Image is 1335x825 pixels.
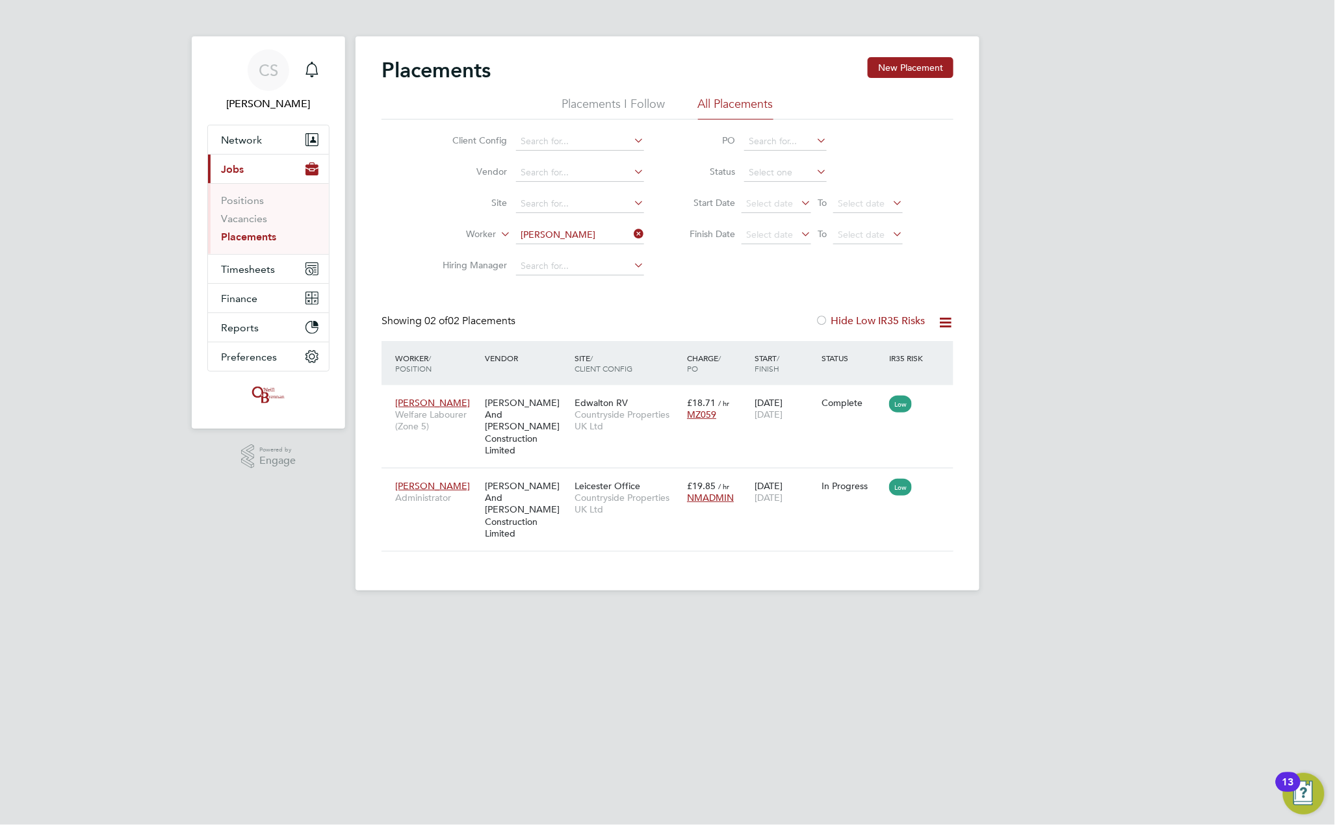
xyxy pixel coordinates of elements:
[687,353,721,374] span: / PO
[575,492,680,515] span: Countryside Properties UK Ltd
[822,480,883,492] div: In Progress
[395,409,478,432] span: Welfare Labourer (Zone 5)
[815,314,925,327] label: Hide Low IR35 Risks
[744,164,827,182] input: Select one
[221,212,267,225] a: Vacancies
[687,492,734,503] span: NMADMIN
[755,492,783,503] span: [DATE]
[482,346,571,370] div: Vendor
[221,194,264,207] a: Positions
[744,133,827,151] input: Search for...
[814,225,831,242] span: To
[382,57,491,83] h2: Placements
[516,164,644,182] input: Search for...
[392,473,953,484] a: [PERSON_NAME]Administrator[PERSON_NAME] And [PERSON_NAME] Construction LimitedLeicester OfficeCou...
[392,390,953,401] a: [PERSON_NAME]Welfare Labourer (Zone 5)[PERSON_NAME] And [PERSON_NAME] Construction LimitedEdwalto...
[482,474,571,546] div: [PERSON_NAME] And [PERSON_NAME] Construction Limited
[687,397,716,409] span: £18.71
[575,480,640,492] span: Leicester Office
[221,322,259,334] span: Reports
[208,342,329,371] button: Preferences
[482,390,571,463] div: [PERSON_NAME] And [PERSON_NAME] Construction Limited
[751,390,819,427] div: [DATE]
[889,479,912,496] span: Low
[698,96,773,120] li: All Placements
[687,409,716,420] span: MZ059
[395,492,478,503] span: Administrator
[207,385,330,405] a: Go to home page
[562,96,666,120] li: Placements I Follow
[208,125,329,154] button: Network
[575,409,680,432] span: Countryside Properties UK Ltd
[221,292,257,305] span: Finance
[207,49,330,112] a: CS[PERSON_NAME]
[889,396,912,412] span: Low
[718,481,729,491] span: / hr
[575,397,628,409] span: Edwalton RV
[424,314,448,327] span: 02 of
[424,314,515,327] span: 02 Placements
[421,228,496,241] label: Worker
[250,385,287,405] img: oneillandbrennan-logo-retina.png
[677,228,735,240] label: Finish Date
[208,155,329,183] button: Jobs
[259,455,296,466] span: Engage
[432,259,507,271] label: Hiring Manager
[746,229,793,240] span: Select date
[221,231,276,243] a: Placements
[207,96,330,112] span: Chloe Saffill
[838,229,885,240] span: Select date
[1282,782,1294,799] div: 13
[259,62,278,79] span: CS
[208,183,329,254] div: Jobs
[516,257,644,275] input: Search for...
[718,398,729,408] span: / hr
[746,197,793,209] span: Select date
[1283,773,1325,815] button: Open Resource Center, 13 new notifications
[677,166,735,177] label: Status
[687,480,716,492] span: £19.85
[751,346,819,380] div: Start
[751,474,819,510] div: [DATE]
[208,284,329,312] button: Finance
[819,346,887,370] div: Status
[677,197,735,209] label: Start Date
[221,351,277,363] span: Preferences
[208,313,329,342] button: Reports
[395,397,470,409] span: [PERSON_NAME]
[208,255,329,283] button: Timesheets
[241,444,296,469] a: Powered byEngage
[571,346,684,380] div: Site
[192,36,345,429] nav: Main navigation
[814,194,831,211] span: To
[822,397,883,409] div: Complete
[432,134,507,146] label: Client Config
[221,263,275,275] span: Timesheets
[259,444,296,455] span: Powered by
[221,163,244,175] span: Jobs
[516,133,644,151] input: Search for...
[516,226,644,244] input: Search for...
[221,134,262,146] span: Network
[382,314,518,328] div: Showing
[395,353,432,374] span: / Position
[868,57,953,78] button: New Placement
[392,346,482,380] div: Worker
[432,166,507,177] label: Vendor
[516,195,644,213] input: Search for...
[755,409,783,420] span: [DATE]
[838,197,885,209] span: Select date
[432,197,507,209] label: Site
[886,346,931,370] div: IR35 Risk
[395,480,470,492] span: [PERSON_NAME]
[677,134,735,146] label: PO
[684,346,751,380] div: Charge
[575,353,632,374] span: / Client Config
[755,353,779,374] span: / Finish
